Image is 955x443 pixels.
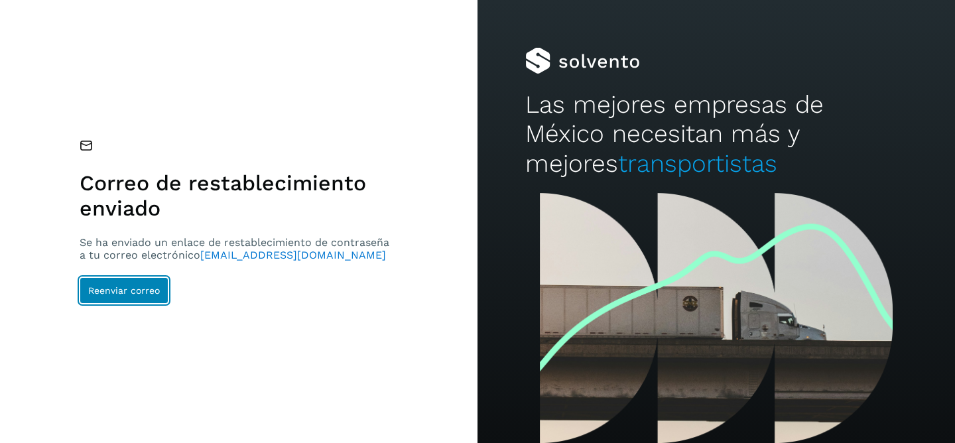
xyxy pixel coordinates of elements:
[80,277,168,304] button: Reenviar correo
[80,170,395,221] h1: Correo de restablecimiento enviado
[88,286,160,295] span: Reenviar correo
[525,90,907,178] h2: Las mejores empresas de México necesitan más y mejores
[618,149,777,178] span: transportistas
[200,249,386,261] span: [EMAIL_ADDRESS][DOMAIN_NAME]
[80,236,395,261] p: Se ha enviado un enlace de restablecimiento de contraseña a tu correo electrónico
